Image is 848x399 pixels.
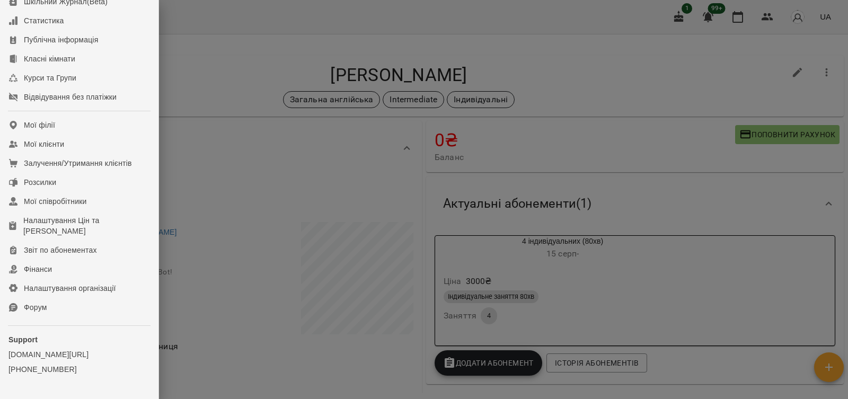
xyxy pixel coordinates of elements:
[24,177,56,188] div: Розсилки
[24,15,64,26] div: Статистика
[24,264,52,274] div: Фінанси
[24,54,75,64] div: Класні кімнати
[24,158,132,169] div: Залучення/Утримання клієнтів
[24,139,64,149] div: Мої клієнти
[23,215,150,236] div: Налаштування Цін та [PERSON_NAME]
[8,349,150,360] a: [DOMAIN_NAME][URL]
[24,73,76,83] div: Курси та Групи
[8,364,150,375] a: [PHONE_NUMBER]
[24,283,116,294] div: Налаштування організації
[24,302,47,313] div: Форум
[24,34,98,45] div: Публічна інформація
[24,120,55,130] div: Мої філії
[24,196,87,207] div: Мої співробітники
[8,334,150,345] p: Support
[24,92,117,102] div: Відвідування без платіжки
[24,245,97,255] div: Звіт по абонементах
